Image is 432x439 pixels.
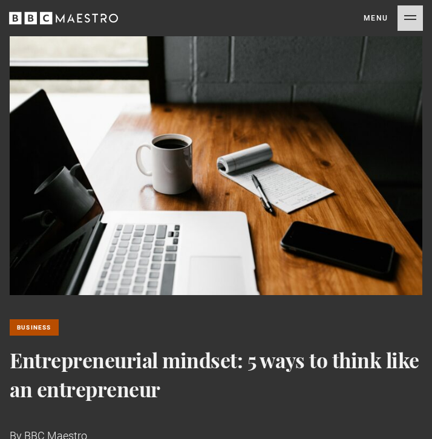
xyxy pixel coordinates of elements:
[364,5,423,31] button: Toggle navigation
[9,9,118,27] svg: BBC Maestro
[10,345,422,403] h1: Entrepreneurial mindset: 5 ways to think like an entrepreneur
[10,20,422,295] img: A coffee cup and laptop on a table
[10,319,59,336] a: Business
